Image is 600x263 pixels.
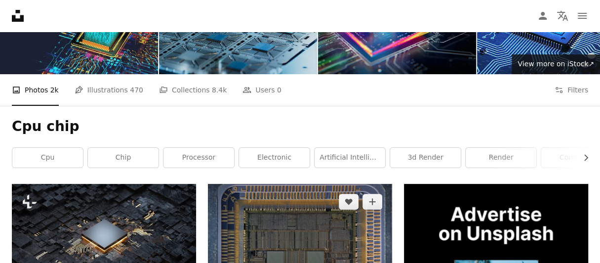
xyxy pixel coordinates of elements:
[577,148,588,168] button: scroll list to the right
[466,148,536,168] a: render
[362,194,382,210] button: Add to Collection
[555,74,588,106] button: Filters
[533,6,553,26] a: Log in / Sign up
[75,74,143,106] a: Illustrations 470
[12,118,588,135] h1: Cpu chip
[159,74,227,106] a: Collections 8.4k
[208,241,392,250] a: a close up of a computer processor chip
[12,231,196,240] a: Central Computer Processors CPU concept. 3d rendering,conceptual image.
[315,148,385,168] a: artificial intelligence
[163,148,234,168] a: processor
[277,85,281,95] span: 0
[553,6,572,26] button: Language
[390,148,461,168] a: 3d render
[339,194,359,210] button: Like
[212,85,227,95] span: 8.4k
[12,10,24,22] a: Home — Unsplash
[239,148,310,168] a: electronic
[518,60,594,68] span: View more on iStock ↗
[88,148,159,168] a: chip
[512,54,600,74] a: View more on iStock↗
[12,148,83,168] a: cpu
[242,74,281,106] a: Users 0
[130,85,143,95] span: 470
[572,6,592,26] button: Menu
